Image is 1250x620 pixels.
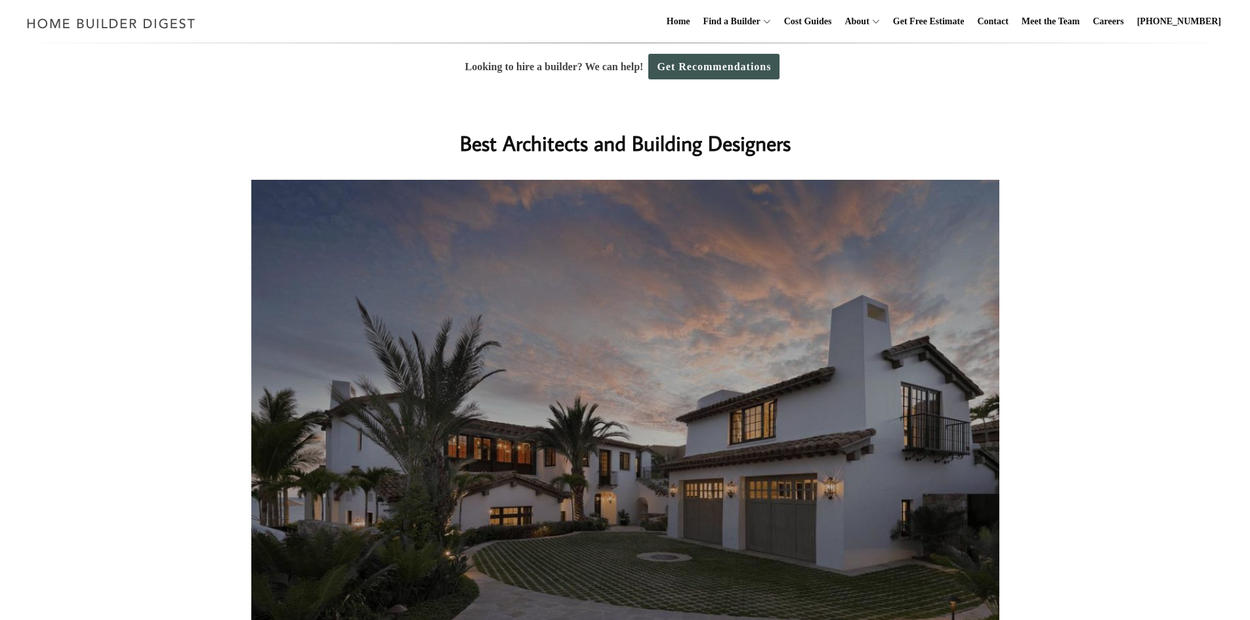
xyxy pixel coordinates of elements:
a: Contact [972,1,1013,43]
a: [PHONE_NUMBER] [1132,1,1226,43]
a: Find a Builder [698,1,760,43]
a: About [839,1,869,43]
h1: Best Architects and Building Designers [364,127,887,159]
a: Get Recommendations [648,54,780,79]
img: Home Builder Digest [21,10,201,36]
a: Cost Guides [779,1,837,43]
a: Careers [1088,1,1129,43]
a: Meet the Team [1016,1,1085,43]
a: Get Free Estimate [888,1,970,43]
a: Home [661,1,696,43]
